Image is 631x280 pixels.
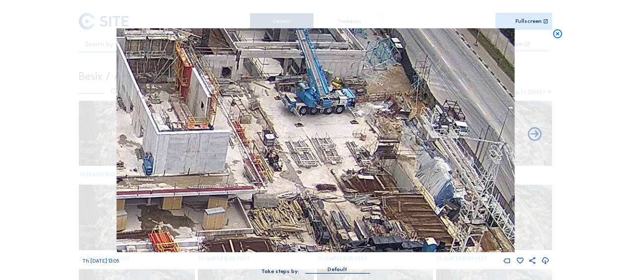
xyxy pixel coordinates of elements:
[261,269,299,274] div: Take steps by:
[305,265,370,273] div: Default
[515,18,542,24] div: Fullscreen
[327,265,347,274] div: Default
[526,127,543,143] i: Back
[82,258,119,264] span: Th [DATE] 13:05
[117,28,514,252] img: Image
